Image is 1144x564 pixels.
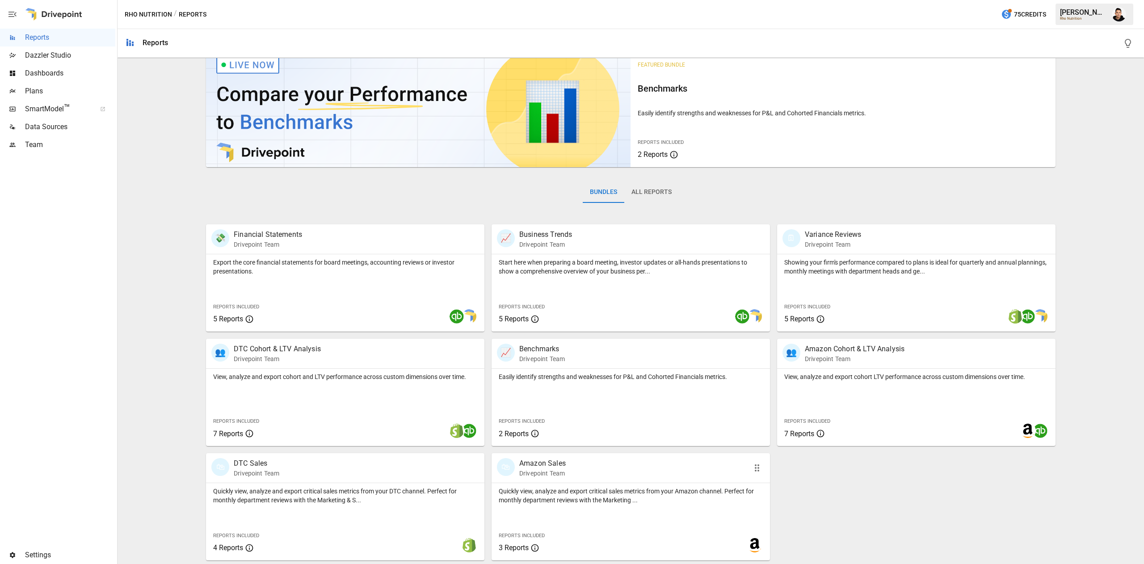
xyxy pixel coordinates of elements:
[782,344,800,362] div: 👥
[213,304,259,310] span: Reports Included
[1008,309,1022,324] img: shopify
[784,372,1048,381] p: View, analyze and export cohort LTV performance across custom dimensions over time.
[213,543,243,552] span: 4 Reports
[211,229,229,247] div: 💸
[499,429,529,438] span: 2 Reports
[805,354,904,363] p: Drivepoint Team
[213,372,477,381] p: View, analyze and export cohort and LTV performance across custom dimensions over time.
[638,139,684,145] span: Reports Included
[25,122,115,132] span: Data Sources
[213,429,243,438] span: 7 Reports
[234,229,302,240] p: Financial Statements
[805,344,904,354] p: Amazon Cohort & LTV Analysis
[462,538,476,552] img: shopify
[519,344,565,354] p: Benchmarks
[784,304,830,310] span: Reports Included
[450,424,464,438] img: shopify
[1060,17,1106,21] div: Rho Nutrition
[735,309,749,324] img: quickbooks
[583,181,624,203] button: Bundles
[497,344,515,362] div: 📈
[213,315,243,323] span: 5 Reports
[213,533,259,539] span: Reports Included
[234,458,279,469] p: DTC Sales
[497,458,515,476] div: 🛍
[1106,2,1131,27] button: Francisco Sanchez
[234,354,321,363] p: Drivepoint Team
[213,418,259,424] span: Reports Included
[638,81,1048,96] h6: Benchmarks
[497,229,515,247] div: 📈
[784,315,814,323] span: 5 Reports
[638,109,1048,118] p: Easily identify strengths and weaknesses for P&L and Cohorted Financials metrics.
[1033,309,1047,324] img: smart model
[64,102,70,114] span: ™
[211,344,229,362] div: 👥
[784,418,830,424] span: Reports Included
[638,62,685,68] span: Featured Bundle
[997,6,1050,23] button: 75Credits
[499,418,545,424] span: Reports Included
[748,309,762,324] img: smart model
[1060,8,1106,17] div: [PERSON_NAME]
[25,32,115,43] span: Reports
[25,86,115,97] span: Plans
[125,9,172,20] button: Rho Nutrition
[1112,7,1126,21] img: Francisco Sanchez
[213,487,477,505] p: Quickly view, analyze and export critical sales metrics from your DTC channel. Perfect for monthl...
[213,258,477,276] p: Export the core financial statements for board meetings, accounting reviews or investor presentat...
[25,550,115,560] span: Settings
[143,38,168,47] div: Reports
[782,229,800,247] div: 🗓
[624,181,679,203] button: All Reports
[25,68,115,79] span: Dashboards
[499,315,529,323] span: 5 Reports
[211,458,229,476] div: 🛍
[450,309,464,324] img: quickbooks
[25,50,115,61] span: Dazzler Studio
[499,533,545,539] span: Reports Included
[234,469,279,478] p: Drivepoint Team
[234,240,302,249] p: Drivepoint Team
[805,240,861,249] p: Drivepoint Team
[748,538,762,552] img: amazon
[784,429,814,438] span: 7 Reports
[174,9,177,20] div: /
[1033,424,1047,438] img: quickbooks
[499,543,529,552] span: 3 Reports
[499,258,763,276] p: Start here when preparing a board meeting, investor updates or all-hands presentations to show a ...
[519,229,572,240] p: Business Trends
[499,304,545,310] span: Reports Included
[206,51,631,167] img: video thumbnail
[25,104,90,114] span: SmartModel
[638,150,668,159] span: 2 Reports
[1014,9,1046,20] span: 75 Credits
[499,372,763,381] p: Easily identify strengths and weaknesses for P&L and Cohorted Financials metrics.
[1021,309,1035,324] img: quickbooks
[519,240,572,249] p: Drivepoint Team
[234,344,321,354] p: DTC Cohort & LTV Analysis
[519,469,566,478] p: Drivepoint Team
[462,424,476,438] img: quickbooks
[1021,424,1035,438] img: amazon
[25,139,115,150] span: Team
[519,354,565,363] p: Drivepoint Team
[462,309,476,324] img: smart model
[805,229,861,240] p: Variance Reviews
[499,487,763,505] p: Quickly view, analyze and export critical sales metrics from your Amazon channel. Perfect for mon...
[784,258,1048,276] p: Showing your firm's performance compared to plans is ideal for quarterly and annual plannings, mo...
[519,458,566,469] p: Amazon Sales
